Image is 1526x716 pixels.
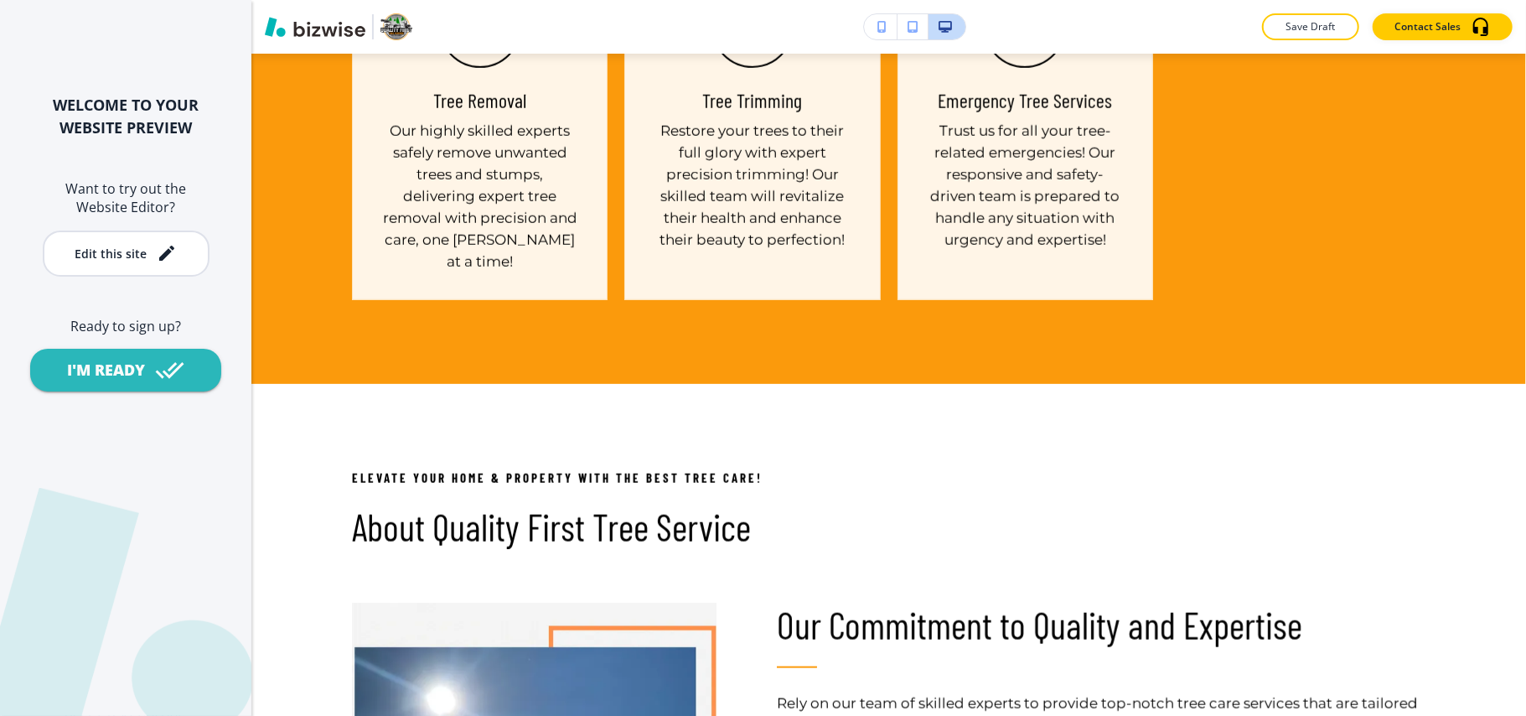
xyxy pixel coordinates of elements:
[652,120,852,251] h6: Restore your trees to their full glory with expert precision trimming! Our skilled team will revi...
[352,468,1142,488] p: Elevate Your Home & Property with the Best Tree Care!
[75,247,147,260] div: Edit this site
[380,13,412,40] img: Your Logo
[938,88,1112,113] h5: Emergency Tree Services
[1284,19,1337,34] p: Save Draft
[67,360,145,381] div: I'M READY
[702,88,802,113] h5: Tree Trimming
[380,120,580,272] h6: Our highly skilled experts safely remove unwanted trees and stumps, delivering expert tree remova...
[265,17,365,37] img: Bizwise Logo
[1262,13,1359,40] button: Save Draft
[1394,19,1461,34] p: Contact Sales
[27,317,225,335] h6: Ready to sign up?
[777,603,1425,647] p: Our Commitment to Quality and Expertise
[352,505,1142,549] h3: About Quality First Tree Service
[27,94,225,139] h2: WELCOME TO YOUR WEBSITE PREVIEW
[30,349,221,392] button: I'M READY
[433,88,526,113] h5: Tree Removal
[27,179,225,217] h6: Want to try out the Website Editor?
[925,120,1125,251] h6: Trust us for all your tree-related emergencies! Our responsive and safety-driven team is prepared...
[1373,13,1513,40] button: Contact Sales
[43,231,210,277] button: Edit this site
